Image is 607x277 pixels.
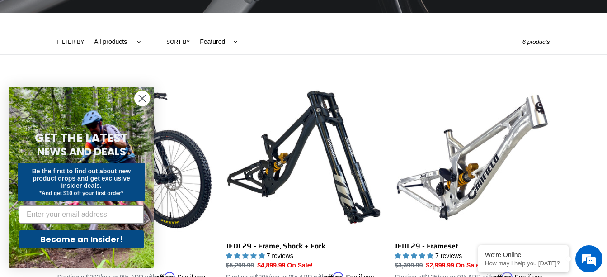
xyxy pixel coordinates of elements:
[166,38,190,46] label: Sort by
[32,167,131,189] span: Be the first to find out about new product drops and get exclusive insider deals.
[35,130,128,146] span: GET THE LATEST
[485,260,562,267] p: How may I help you today?
[19,205,144,224] input: Enter your email address
[522,38,550,45] span: 6 products
[19,230,144,248] button: Become an Insider!
[39,190,123,196] span: *And get $10 off your first order*
[134,91,150,106] button: Close dialog
[37,144,126,159] span: NEWS AND DEALS
[485,251,562,258] div: We're Online!
[57,38,85,46] label: Filter by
